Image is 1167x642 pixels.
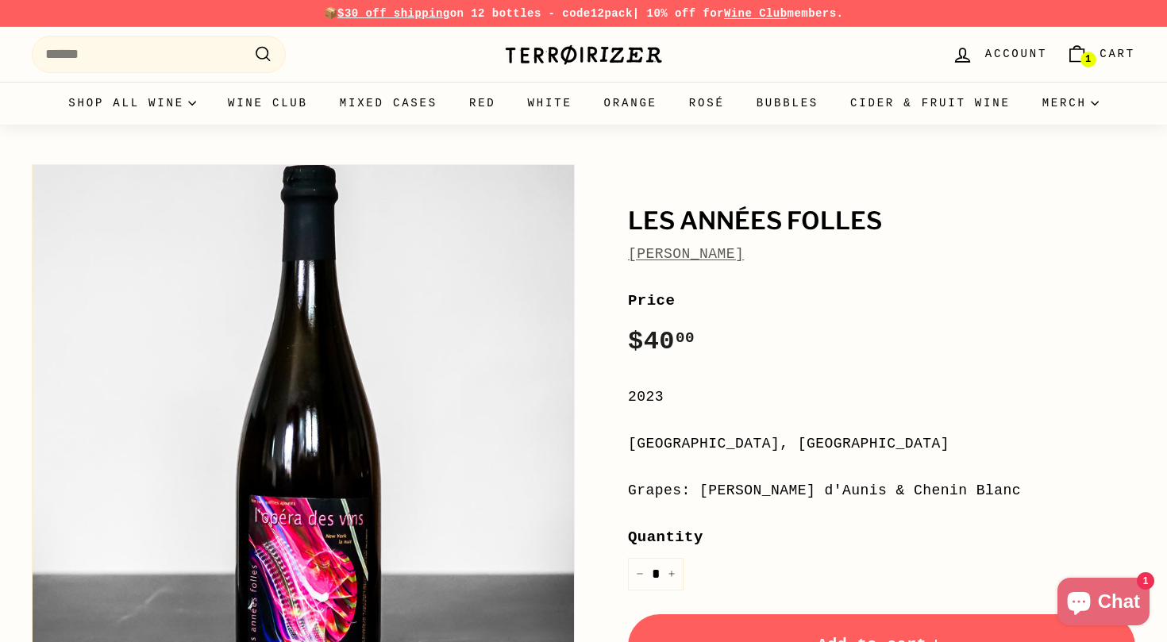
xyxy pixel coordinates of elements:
[985,45,1047,63] span: Account
[942,31,1057,78] a: Account
[628,289,1135,313] label: Price
[1085,54,1091,65] span: 1
[628,558,684,590] input: quantity
[1100,45,1135,63] span: Cart
[453,82,512,125] a: Red
[724,7,788,20] a: Wine Club
[1053,578,1154,629] inbox-online-store-chat: Shopify online store chat
[588,82,673,125] a: Orange
[337,7,450,20] span: $30 off shipping
[676,329,695,347] sup: 00
[628,479,1135,502] div: Grapes: [PERSON_NAME] d'Aunis & Chenin Blanc
[741,82,834,125] a: Bubbles
[673,82,741,125] a: Rosé
[212,82,324,125] a: Wine Club
[1026,82,1115,125] summary: Merch
[628,327,695,356] span: $40
[628,386,1135,409] div: 2023
[628,558,652,590] button: Reduce item quantity by one
[324,82,453,125] a: Mixed Cases
[628,208,1135,235] h1: Les Années Folles
[628,432,1135,456] div: [GEOGRAPHIC_DATA], [GEOGRAPHIC_DATA]
[512,82,588,125] a: White
[628,525,1135,549] label: Quantity
[660,558,684,590] button: Increase item quantity by one
[834,82,1026,125] a: Cider & Fruit Wine
[52,82,212,125] summary: Shop all wine
[591,7,633,20] strong: 12pack
[32,5,1135,22] p: 📦 on 12 bottles - code | 10% off for members.
[1057,31,1145,78] a: Cart
[628,246,744,262] a: [PERSON_NAME]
